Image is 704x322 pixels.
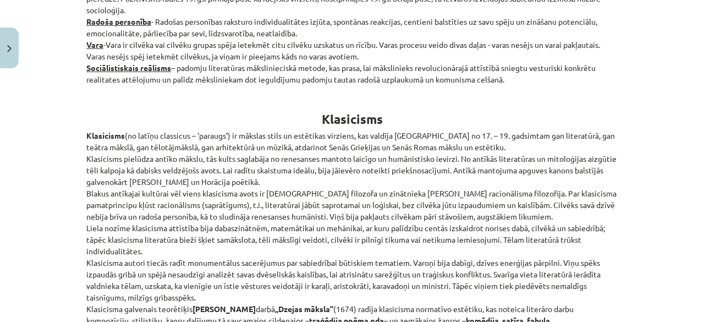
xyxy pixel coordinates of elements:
[322,111,383,127] b: Klasicisms
[7,45,12,52] img: icon-close-lesson-0947bae3869378f0d4975bcd49f059093ad1ed9edebbc8119c70593378902aed.svg
[193,304,256,314] strong: [PERSON_NAME]
[275,304,333,314] strong: „Dzejas māksla”
[86,40,103,50] strong: Vara
[86,63,171,73] strong: Sociālistiskais reālisms
[86,130,125,140] strong: Klasicisms
[86,17,151,26] strong: Radoša personība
